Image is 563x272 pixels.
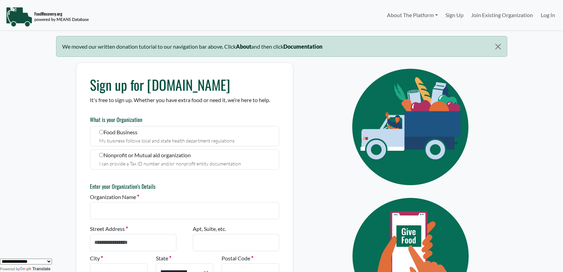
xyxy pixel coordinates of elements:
a: Translate [20,267,51,271]
b: Documentation [283,43,322,50]
small: My business follows local and state health department regulations [99,138,234,144]
div: We moved our written donation tutorial to our navigation bar above. Click and then click [56,36,507,57]
small: I can provide a Tax ID number and/or nonprofit entity documentation [99,161,241,166]
h6: Enter your Organization's Details [90,183,279,190]
h1: Sign up for [DOMAIN_NAME] [90,76,279,93]
button: Close [489,36,507,57]
label: State [156,254,171,262]
label: City [90,254,103,262]
input: Food Business My business follows local and state health department regulations [99,130,104,134]
a: About The Platform [383,8,441,22]
b: About [236,43,251,50]
input: Nonprofit or Mutual aid organization I can provide a Tax ID number and/or nonprofit entity docume... [99,153,104,157]
a: Sign Up [442,8,467,22]
label: Apt, Suite, etc. [193,225,226,233]
h6: What is your Organization [90,116,279,123]
label: Street Address [90,225,128,233]
label: Food Business [90,126,279,146]
img: Google Translate [20,267,32,272]
img: NavigationLogo_FoodRecovery-91c16205cd0af1ed486a0f1a7774a6544ea792ac00100771e7dd3ec7c0e58e41.png [6,7,89,27]
label: Organization Name [90,193,139,201]
a: Join Existing Organization [467,8,537,22]
label: Nonprofit or Mutual aid organization [90,149,279,170]
a: Log In [537,8,559,22]
label: Postal Code [222,254,253,262]
p: It's free to sign up. Whether you have extra food or need it, we’re here to help. [90,96,279,104]
img: Eye Icon [337,62,487,191]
